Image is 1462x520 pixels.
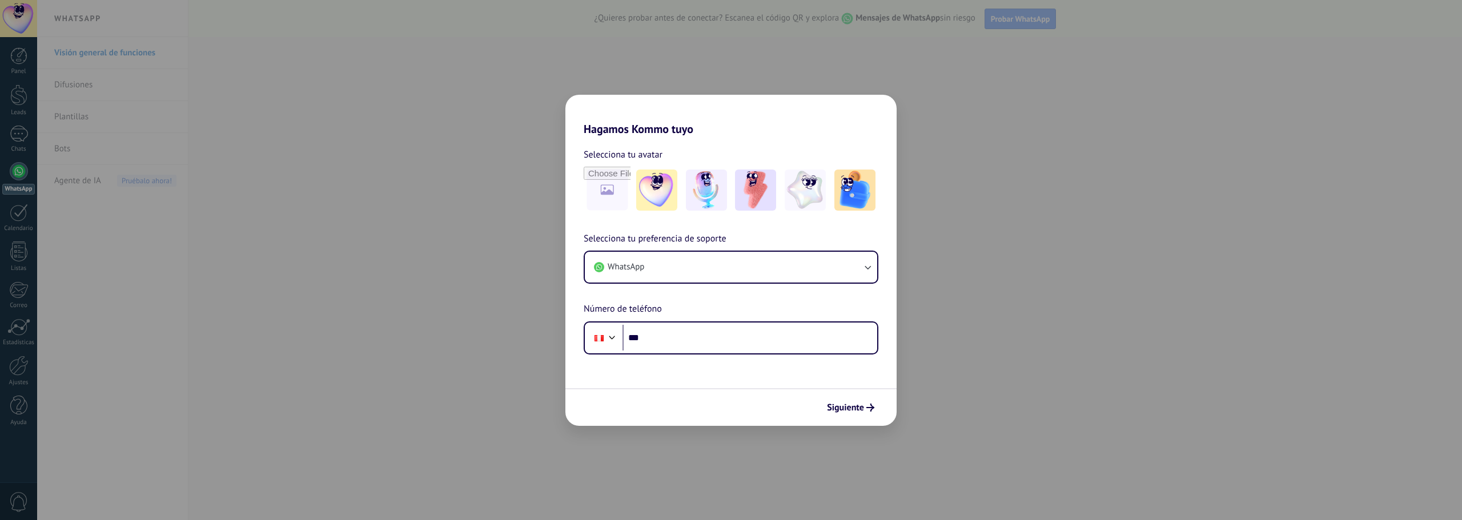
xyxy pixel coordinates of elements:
[584,302,662,317] span: Número de teléfono
[834,170,875,211] img: -5.jpeg
[565,95,897,136] h2: Hagamos Kommo tuyo
[686,170,727,211] img: -2.jpeg
[785,170,826,211] img: -4.jpeg
[735,170,776,211] img: -3.jpeg
[584,232,726,247] span: Selecciona tu preferencia de soporte
[636,170,677,211] img: -1.jpeg
[585,252,877,283] button: WhatsApp
[822,398,879,417] button: Siguiente
[608,261,644,273] span: WhatsApp
[827,404,864,412] span: Siguiente
[588,326,610,350] div: Peru: + 51
[584,147,662,162] span: Selecciona tu avatar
